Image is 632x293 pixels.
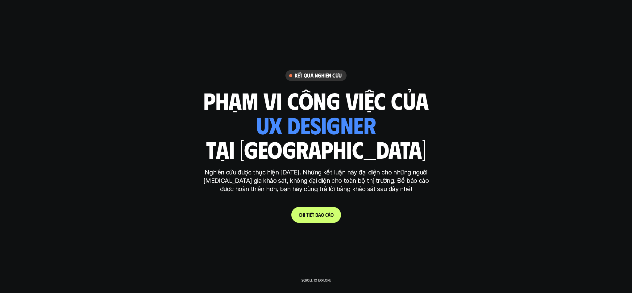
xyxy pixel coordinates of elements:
span: o [321,212,324,218]
span: t [312,212,314,218]
span: á [328,212,331,218]
h1: tại [GEOGRAPHIC_DATA] [206,136,426,162]
p: Scroll to explore [301,278,331,282]
a: Chitiếtbáocáo [291,207,341,223]
span: C [299,212,301,218]
p: Nghiên cứu được thực hiện [DATE]. Những kết luận này đại diện cho những người [MEDICAL_DATA] gia ... [200,168,432,193]
span: c [325,212,328,218]
span: t [306,212,309,218]
span: i [304,212,305,218]
h6: Kết quả nghiên cứu [295,72,342,79]
span: i [309,212,310,218]
span: ế [310,212,312,218]
span: o [331,212,334,218]
span: b [315,212,318,218]
h1: phạm vi công việc của [203,87,429,113]
span: á [318,212,321,218]
span: h [301,212,304,218]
